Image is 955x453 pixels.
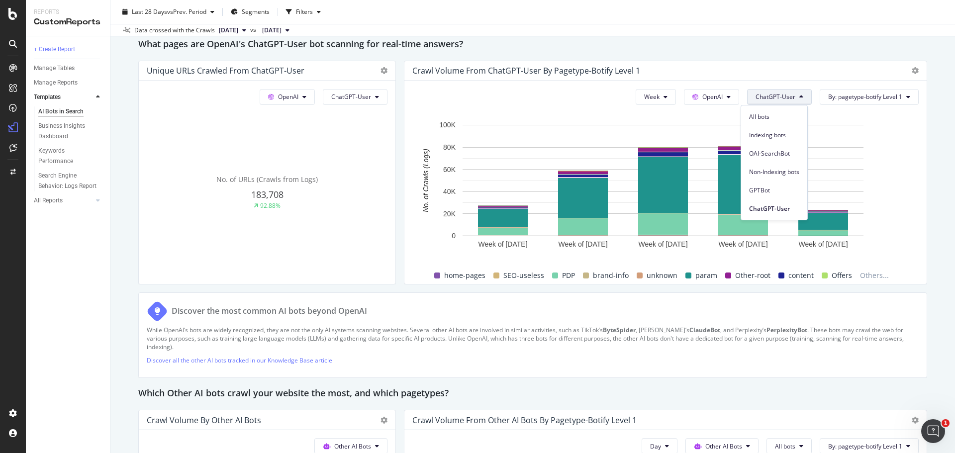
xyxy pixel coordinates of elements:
[702,92,723,101] span: OpenAI
[296,7,313,16] div: Filters
[132,7,167,16] span: Last 28 Days
[749,168,799,177] span: Non-Indexing bots
[138,386,927,402] div: Which Other AI bots crawl your website the most, and which pagetypes?
[138,37,463,53] h2: What pages are OpenAI's ChatGPT-User bot scanning for real-time answers?
[282,4,325,20] button: Filters
[34,63,103,74] a: Manage Tables
[412,120,914,259] svg: A chart.
[215,24,250,36] button: [DATE]
[147,326,919,351] p: While OpenAI’s bots are widely recognized, they are not the only AI systems scanning websites. Se...
[443,210,456,218] text: 20K
[775,442,795,451] span: All bots
[38,171,103,191] a: Search Engine Behavior: Logs Report
[766,326,807,334] strong: PerplexityBot
[422,149,430,212] text: No. of Crawls (Logs)
[118,4,218,20] button: Last 28 DaysvsPrev. Period
[921,419,945,443] iframe: Intercom live chat
[278,92,298,101] span: OpenAI
[34,63,75,74] div: Manage Tables
[331,92,371,101] span: ChatGPT-User
[134,26,215,35] div: Data crossed with the Crawls
[856,270,893,281] span: Others...
[747,89,812,105] button: ChatGPT-User
[34,195,93,206] a: All Reports
[34,78,78,88] div: Manage Reports
[167,7,206,16] span: vs Prev. Period
[412,415,637,425] div: Crawl Volume from Other AI Bots by pagetype-botify Level 1
[443,143,456,151] text: 80K
[404,61,927,284] div: Crawl Volume from ChatGPT-User by pagetype-botify Level 1WeekOpenAIChatGPT-UserBy: pagetype-botif...
[443,187,456,195] text: 40K
[718,240,767,248] text: Week of [DATE]
[749,186,799,195] span: GPTBot
[34,8,102,16] div: Reports
[34,92,93,102] a: Templates
[562,270,575,281] span: PDP
[34,92,61,102] div: Templates
[323,89,387,105] button: ChatGPT-User
[749,149,799,158] span: OAI-SearchBot
[650,442,661,451] span: Day
[412,66,640,76] div: Crawl Volume from ChatGPT-User by pagetype-botify Level 1
[227,4,274,20] button: Segments
[250,25,258,34] span: vs
[798,240,848,248] text: Week of [DATE]
[503,270,544,281] span: SEO-useless
[756,92,795,101] span: ChatGPT-User
[603,326,636,334] strong: ByteSpider
[749,131,799,140] span: Indexing bots
[38,121,95,142] div: Business Insights Dashboard
[638,240,687,248] text: Week of [DATE]
[34,44,103,55] a: + Create Report
[735,270,770,281] span: Other-root
[172,305,367,317] div: Discover the most common AI bots beyond OpenAI
[34,195,63,206] div: All Reports
[443,166,456,174] text: 60K
[260,89,315,105] button: OpenAI
[452,232,456,240] text: 0
[684,89,739,105] button: OpenAI
[593,270,629,281] span: brand-info
[439,121,456,129] text: 100K
[38,146,103,167] a: Keywords Performance
[147,66,304,76] div: Unique URLs Crawled from ChatGPT-User
[942,419,950,427] span: 1
[138,61,396,284] div: Unique URLs Crawled from ChatGPT-UserOpenAIChatGPT-UserNo. of URLs (Crawls from Logs)183,70892.88%
[38,121,103,142] a: Business Insights Dashboard
[788,270,814,281] span: content
[820,89,919,105] button: By: pagetype-botify Level 1
[828,442,902,451] span: By: pagetype-botify Level 1
[749,112,799,121] span: All bots
[644,92,660,101] span: Week
[478,240,527,248] text: Week of [DATE]
[219,26,238,35] span: 2025 Sep. 8th
[138,37,927,53] div: What pages are OpenAI's ChatGPT-User bot scanning for real-time answers?
[138,292,927,378] div: Discover the most common AI bots beyond OpenAIWhile OpenAI’s bots are widely recognized, they are...
[258,24,293,36] button: [DATE]
[147,356,332,364] a: Discover all the other AI bots tracked in our Knowledge Base article
[38,171,97,191] div: Search Engine Behavior: Logs Report
[147,415,261,425] div: Crawl Volume by Other AI Bots
[216,175,318,184] span: No. of URLs (Crawls from Logs)
[689,326,720,334] strong: ClaudeBot
[242,7,270,16] span: Segments
[260,201,281,210] div: 92.88%
[34,44,75,55] div: + Create Report
[705,442,742,451] span: Other AI Bots
[251,188,284,200] span: 183,708
[34,16,102,28] div: CustomReports
[828,92,902,101] span: By: pagetype-botify Level 1
[34,78,103,88] a: Manage Reports
[444,270,485,281] span: home-pages
[558,240,607,248] text: Week of [DATE]
[695,270,717,281] span: param
[38,146,94,167] div: Keywords Performance
[334,442,371,451] span: Other AI Bots
[832,270,852,281] span: Offers
[262,26,282,35] span: 2025 Aug. 11th
[138,386,449,402] h2: Which Other AI bots crawl your website the most, and which pagetypes?
[38,106,84,117] div: AI Bots in Search
[38,106,103,117] a: AI Bots in Search
[647,270,677,281] span: unknown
